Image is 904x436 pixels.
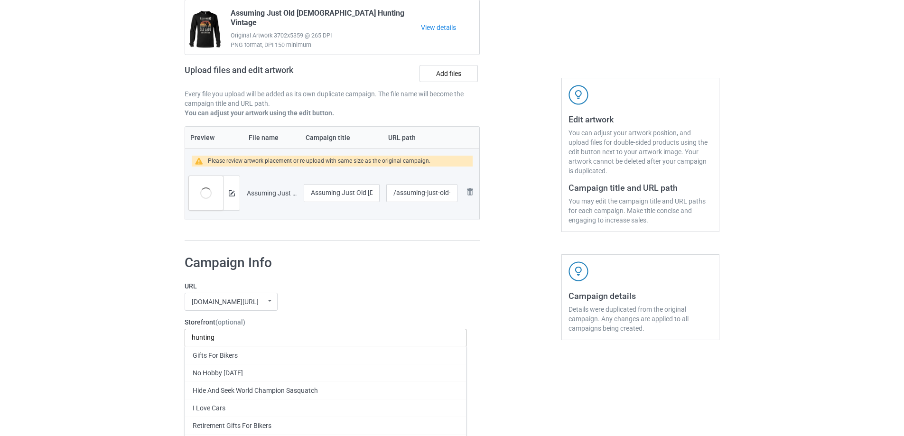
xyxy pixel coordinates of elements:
span: PNG format, DPI 150 minimum [231,40,421,50]
img: warning [195,158,208,165]
h3: Edit artwork [568,114,712,125]
th: URL path [383,127,461,148]
div: Hide And Seek World Champion Sasquatch [185,381,466,399]
th: Campaign title [300,127,383,148]
div: Details were duplicated from the original campaign. Any changes are applied to all campaigns bein... [568,305,712,333]
span: (optional) [215,318,245,326]
div: You can adjust your artwork position, and upload files for double-sided products using the edit b... [568,128,712,176]
label: Add files [419,65,478,82]
img: svg+xml;base64,PD94bWwgdmVyc2lvbj0iMS4wIiBlbmNvZGluZz0iVVRGLTgiPz4KPHN2ZyB3aWR0aD0iNDJweCIgaGVpZ2... [568,85,588,105]
h3: Campaign details [568,290,712,301]
label: URL [185,281,466,291]
img: svg+xml;base64,PD94bWwgdmVyc2lvbj0iMS4wIiBlbmNvZGluZz0iVVRGLTgiPz4KPHN2ZyB3aWR0aD0iNDJweCIgaGVpZ2... [568,261,588,281]
h2: Upload files and edit artwork [185,65,362,83]
th: Preview [185,127,243,148]
h1: Campaign Info [185,254,466,271]
div: Retirement Gifts For Bikers [185,417,466,434]
div: Please review artwork placement or re-upload with same size as the original campaign. [208,156,430,167]
div: Gifts For Bikers [185,346,466,364]
div: [DOMAIN_NAME][URL] [192,298,259,305]
label: Storefront [185,317,466,327]
p: Every file you upload will be added as its own duplicate campaign. The file name will become the ... [185,89,480,108]
b: You can adjust your artwork using the edit button. [185,109,334,117]
img: svg+xml;base64,PD94bWwgdmVyc2lvbj0iMS4wIiBlbmNvZGluZz0iVVRGLTgiPz4KPHN2ZyB3aWR0aD0iMTRweCIgaGVpZ2... [229,190,235,196]
div: You may edit the campaign title and URL paths for each campaign. Make title concise and engaging ... [568,196,712,225]
span: Original Artwork 3702x5359 @ 265 DPI [231,31,421,40]
img: svg+xml;base64,PD94bWwgdmVyc2lvbj0iMS4wIiBlbmNvZGluZz0iVVRGLTgiPz4KPHN2ZyB3aWR0aD0iMjhweCIgaGVpZ2... [464,186,475,197]
a: View details [421,23,479,32]
div: I Love Cars [185,399,466,417]
div: Assuming Just Old [DEMOGRAPHIC_DATA] Elk Hunting.png [247,188,297,198]
th: File name [243,127,300,148]
div: No Hobby [DATE] [185,364,466,381]
span: Assuming Just Old [DEMOGRAPHIC_DATA] Hunting Vintage [231,9,421,31]
h3: Campaign title and URL path [568,182,712,193]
